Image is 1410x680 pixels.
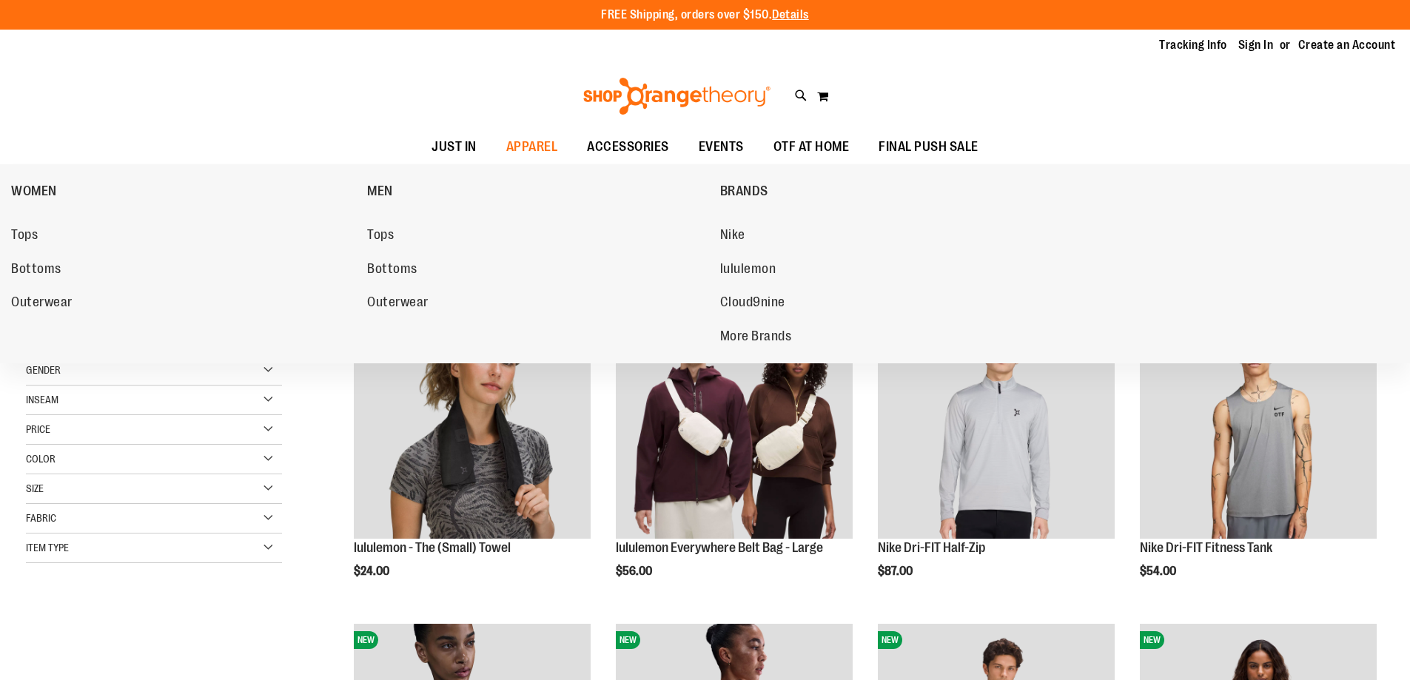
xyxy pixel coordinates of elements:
[26,512,56,524] span: Fabric
[26,423,50,435] span: Price
[11,184,57,202] span: WOMEN
[720,184,768,202] span: BRANDS
[616,302,853,541] a: lululemon Everywhere Belt Bag - LargeNEW
[11,294,73,313] span: Outerwear
[720,227,745,246] span: Nike
[26,364,61,376] span: Gender
[11,261,61,280] span: Bottoms
[878,565,915,578] span: $87.00
[772,8,809,21] a: Details
[878,302,1115,541] a: Nike Dri-FIT Half-ZipNEW
[864,130,993,164] a: FINAL PUSH SALE
[1238,37,1274,53] a: Sign In
[720,294,785,313] span: Cloud9nine
[1140,302,1377,539] img: Nike Dri-FIT Fitness Tank
[346,294,598,616] div: product
[1140,565,1178,578] span: $54.00
[870,294,1122,616] div: product
[367,172,712,210] a: MEN
[11,172,360,210] a: WOMEN
[879,130,978,164] span: FINAL PUSH SALE
[26,542,69,553] span: Item Type
[367,294,429,313] span: Outerwear
[616,631,640,649] span: NEW
[1140,540,1272,555] a: Nike Dri-FIT Fitness Tank
[491,130,573,164] a: APPAREL
[616,565,654,578] span: $56.00
[367,227,394,246] span: Tops
[1159,37,1227,53] a: Tracking Info
[684,130,759,164] a: EVENTS
[587,130,669,164] span: ACCESSORIES
[720,329,792,347] span: More Brands
[26,482,44,494] span: Size
[616,540,823,555] a: lululemon Everywhere Belt Bag - Large
[367,184,393,202] span: MEN
[26,453,56,465] span: Color
[616,302,853,539] img: lululemon Everywhere Belt Bag - Large
[354,302,591,541] a: lululemon - The (Small) TowelNEW
[773,130,850,164] span: OTF AT HOME
[432,130,477,164] span: JUST IN
[354,631,378,649] span: NEW
[759,130,865,164] a: OTF AT HOME
[1132,294,1384,616] div: product
[720,261,776,280] span: lululemon
[720,172,1069,210] a: BRANDS
[572,130,684,164] a: ACCESSORIES
[878,631,902,649] span: NEW
[26,394,58,405] span: Inseam
[11,227,38,246] span: Tops
[354,565,392,578] span: $24.00
[506,130,558,164] span: APPAREL
[878,540,985,555] a: Nike Dri-FIT Half-Zip
[878,302,1115,539] img: Nike Dri-FIT Half-Zip
[367,261,417,280] span: Bottoms
[1140,631,1164,649] span: NEW
[1140,302,1377,541] a: Nike Dri-FIT Fitness TankNEW
[354,540,511,555] a: lululemon - The (Small) Towel
[601,7,809,24] p: FREE Shipping, orders over $150.
[699,130,744,164] span: EVENTS
[581,78,773,115] img: Shop Orangetheory
[417,130,491,164] a: JUST IN
[354,302,591,539] img: lululemon - The (Small) Towel
[1298,37,1396,53] a: Create an Account
[608,294,860,616] div: product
